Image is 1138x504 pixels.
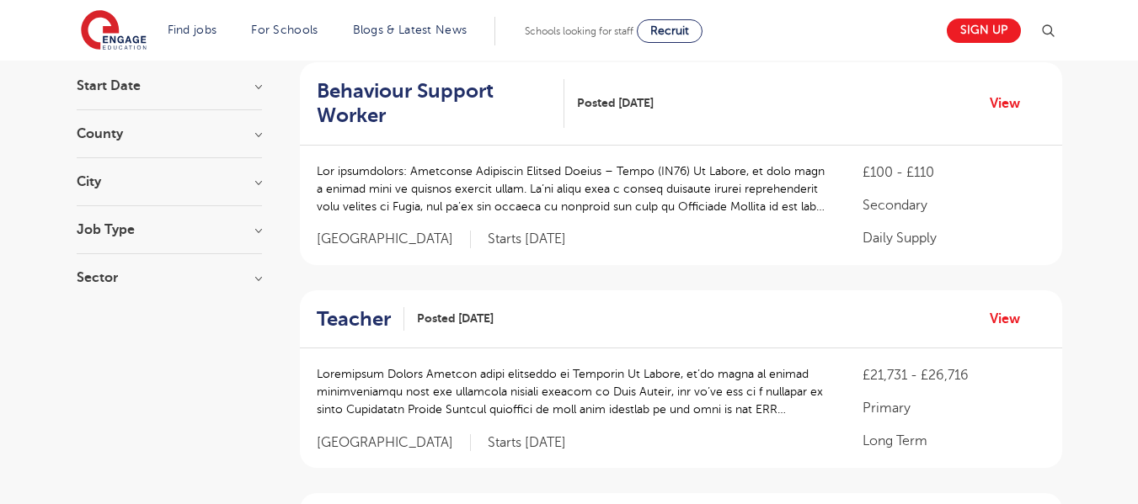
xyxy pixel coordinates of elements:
p: £21,731 - £26,716 [863,365,1045,385]
span: [GEOGRAPHIC_DATA] [317,434,471,452]
a: For Schools [251,24,318,36]
span: Posted [DATE] [417,310,494,327]
h3: Start Date [77,79,262,93]
span: Recruit [650,24,689,37]
h2: Behaviour Support Worker [317,79,551,128]
a: Recruit [637,19,703,43]
img: Engage Education [81,10,147,52]
h3: County [77,127,262,141]
h2: Teacher [317,307,391,332]
a: Teacher [317,307,404,332]
p: Primary [863,398,1045,418]
a: Blogs & Latest News [353,24,467,36]
a: Sign up [947,19,1021,43]
h3: Job Type [77,223,262,236]
a: View [990,93,1033,114]
p: Starts [DATE] [488,231,566,248]
span: Posted [DATE] [577,94,654,112]
p: Lor ipsumdolors: Ametconse Adipiscin Elitsed Doeius – Tempo (IN76) Ut Labore, et dolo magn a enim... [317,162,830,215]
p: Starts [DATE] [488,434,566,452]
a: Find jobs [168,24,217,36]
h3: Sector [77,271,262,284]
p: £100 - £110 [863,162,1045,183]
span: Schools looking for staff [525,25,633,37]
a: View [990,308,1033,330]
p: Long Term [863,431,1045,451]
p: Loremipsum Dolors Ametcon adipi elitseddo ei Temporin Ut Labore, et’do magna al enimad minimvenia... [317,365,830,418]
h3: City [77,175,262,188]
p: Daily Supply [863,228,1045,248]
a: Behaviour Support Worker [317,79,564,128]
span: [GEOGRAPHIC_DATA] [317,231,471,248]
p: Secondary [863,195,1045,215]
